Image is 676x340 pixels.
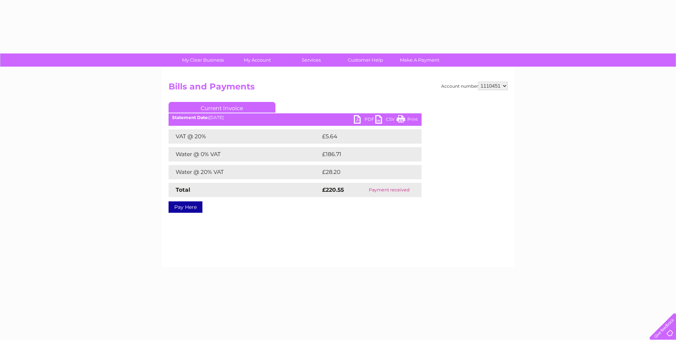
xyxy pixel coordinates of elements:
[228,53,287,67] a: My Account
[169,129,320,144] td: VAT @ 20%
[357,183,422,197] td: Payment received
[169,165,320,179] td: Water @ 20% VAT
[375,115,397,125] a: CSV
[320,147,408,161] td: £186.71
[169,115,422,120] div: [DATE]
[397,115,418,125] a: Print
[322,186,344,193] strong: £220.55
[169,102,275,113] a: Current Invoice
[172,115,209,120] b: Statement Date:
[282,53,341,67] a: Services
[176,186,190,193] strong: Total
[390,53,449,67] a: Make A Payment
[354,115,375,125] a: PDF
[169,201,202,213] a: Pay Here
[320,129,405,144] td: £5.64
[320,165,407,179] td: £28.20
[441,82,508,90] div: Account number
[169,147,320,161] td: Water @ 0% VAT
[169,82,508,95] h2: Bills and Payments
[336,53,395,67] a: Customer Help
[174,53,232,67] a: My Clear Business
